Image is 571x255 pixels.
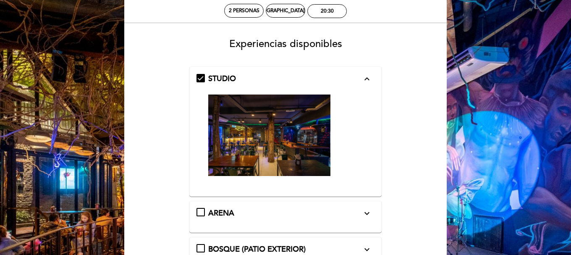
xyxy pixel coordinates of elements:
[196,74,375,183] md-checkbox: STUDIO expand_more
[359,208,375,219] button: expand_more
[321,8,334,14] div: 20:30
[362,208,372,218] i: expand_more
[208,208,234,218] span: ARENA
[362,244,372,255] i: expand_more
[208,95,330,176] img: menu
[208,244,306,254] span: BOSQUE (PATIO EXTERIOR)
[229,38,342,50] span: Experiencias disponibles
[362,74,372,84] i: expand_less
[359,244,375,255] button: expand_more
[250,8,322,14] div: [DEMOGRAPHIC_DATA]. 4, sep.
[196,244,375,255] md-checkbox: BOSQUE (PATIO EXTERIOR) expand_more
[196,208,375,219] md-checkbox: ARENA expand_more
[359,74,375,84] button: expand_less
[208,74,236,83] span: STUDIO
[229,8,259,14] span: 2 personas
